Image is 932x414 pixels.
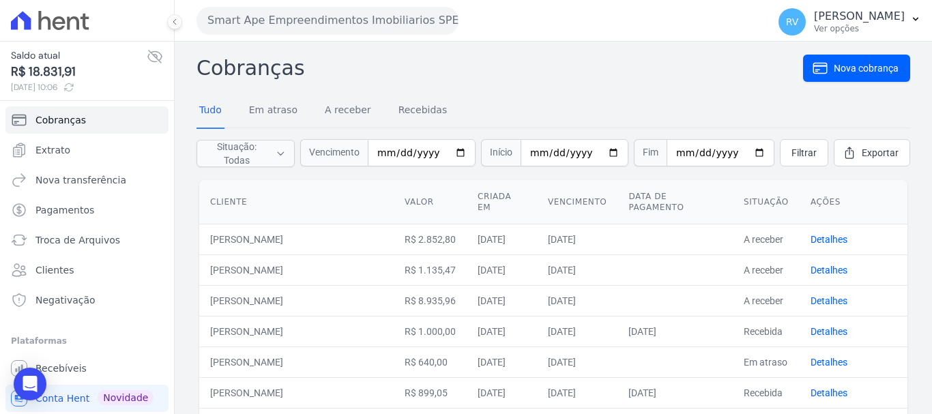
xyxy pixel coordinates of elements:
[35,143,70,157] span: Extrato
[467,180,537,224] th: Criada em
[196,140,295,167] button: Situação: Todas
[196,93,224,129] a: Tudo
[35,173,126,187] span: Nova transferência
[733,346,800,377] td: Em atraso
[733,285,800,316] td: A receber
[35,293,96,307] span: Negativação
[5,385,169,412] a: Conta Hent Novidade
[199,316,394,346] td: [PERSON_NAME]
[35,113,86,127] span: Cobranças
[11,333,163,349] div: Plataformas
[11,81,147,93] span: [DATE] 10:06
[300,139,368,166] span: Vencimento
[467,346,537,377] td: [DATE]
[35,233,120,247] span: Troca de Arquivos
[196,53,803,83] h2: Cobranças
[322,93,374,129] a: A receber
[814,10,905,23] p: [PERSON_NAME]
[537,180,617,224] th: Vencimento
[394,224,467,254] td: R$ 2.852,80
[786,17,799,27] span: RV
[11,63,147,81] span: R$ 18.831,91
[396,93,450,129] a: Recebidas
[35,391,89,405] span: Conta Hent
[5,286,169,314] a: Negativação
[733,377,800,408] td: Recebida
[11,48,147,63] span: Saldo atual
[205,140,267,167] span: Situação: Todas
[394,377,467,408] td: R$ 899,05
[862,146,899,160] span: Exportar
[199,285,394,316] td: [PERSON_NAME]
[199,377,394,408] td: [PERSON_NAME]
[814,23,905,34] p: Ver opções
[199,224,394,254] td: [PERSON_NAME]
[5,136,169,164] a: Extrato
[537,254,617,285] td: [DATE]
[35,263,74,277] span: Clientes
[394,285,467,316] td: R$ 8.935,96
[5,226,169,254] a: Troca de Arquivos
[537,285,617,316] td: [DATE]
[537,346,617,377] td: [DATE]
[634,139,667,166] span: Fim
[768,3,932,41] button: RV [PERSON_NAME] Ver opções
[481,139,521,166] span: Início
[811,357,847,368] a: Detalhes
[5,106,169,134] a: Cobranças
[617,377,733,408] td: [DATE]
[537,224,617,254] td: [DATE]
[834,139,910,166] a: Exportar
[733,224,800,254] td: A receber
[467,224,537,254] td: [DATE]
[800,180,907,224] th: Ações
[733,316,800,346] td: Recebida
[5,166,169,194] a: Nova transferência
[35,361,87,375] span: Recebíveis
[811,295,847,306] a: Detalhes
[467,254,537,285] td: [DATE]
[780,139,828,166] a: Filtrar
[467,377,537,408] td: [DATE]
[811,387,847,398] a: Detalhes
[5,196,169,224] a: Pagamentos
[537,316,617,346] td: [DATE]
[199,254,394,285] td: [PERSON_NAME]
[617,316,733,346] td: [DATE]
[394,254,467,285] td: R$ 1.135,47
[733,254,800,285] td: A receber
[199,346,394,377] td: [PERSON_NAME]
[803,55,910,82] a: Nova cobrança
[811,234,847,245] a: Detalhes
[811,265,847,276] a: Detalhes
[467,285,537,316] td: [DATE]
[394,180,467,224] th: Valor
[733,180,800,224] th: Situação
[35,203,94,217] span: Pagamentos
[617,180,733,224] th: Data de pagamento
[394,346,467,377] td: R$ 640,00
[394,316,467,346] td: R$ 1.000,00
[834,61,899,75] span: Nova cobrança
[537,377,617,408] td: [DATE]
[791,146,817,160] span: Filtrar
[14,368,46,400] div: Open Intercom Messenger
[98,390,154,405] span: Novidade
[199,180,394,224] th: Cliente
[811,326,847,337] a: Detalhes
[5,256,169,284] a: Clientes
[196,7,458,34] button: Smart Ape Empreendimentos Imobiliarios SPE LTDA
[467,316,537,346] td: [DATE]
[5,355,169,382] a: Recebíveis
[246,93,300,129] a: Em atraso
